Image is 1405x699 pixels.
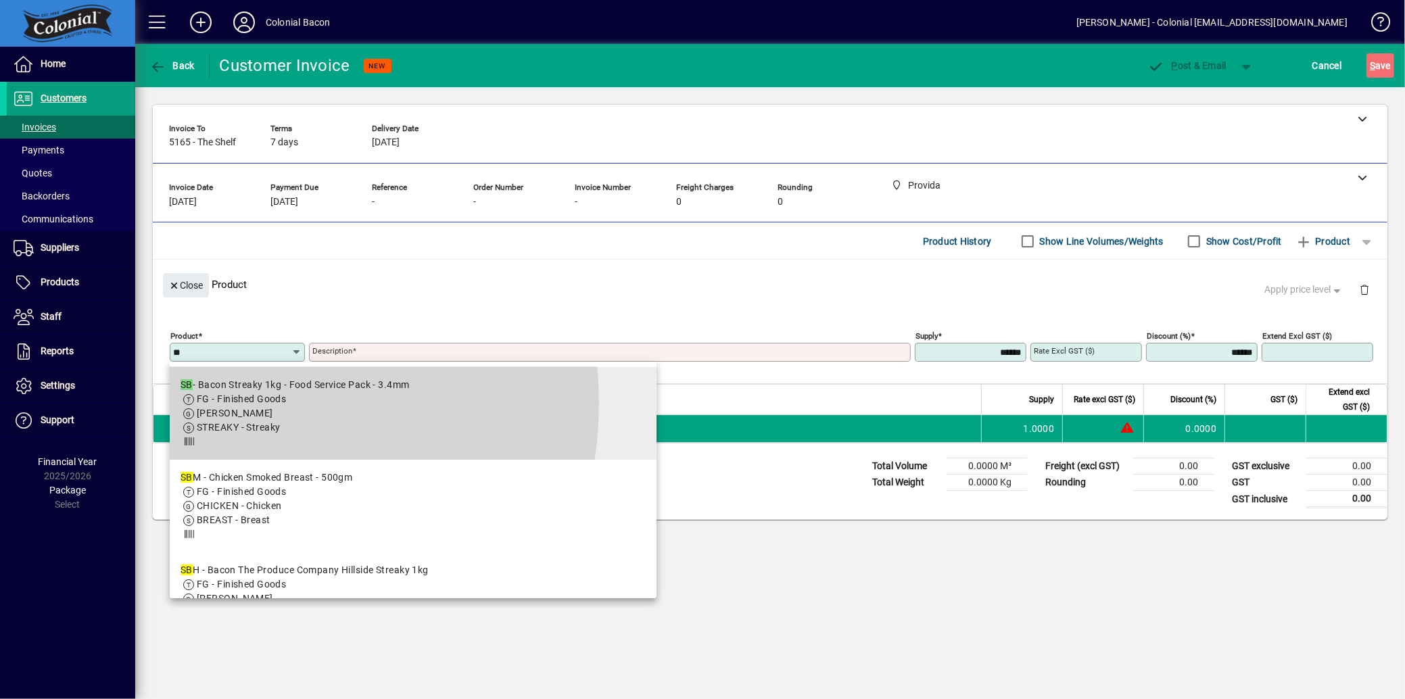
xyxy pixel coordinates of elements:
a: Home [7,47,135,81]
td: 0.00 [1133,458,1214,475]
span: FG - Finished Goods [197,486,286,497]
div: Product [153,260,1387,309]
span: 0 [778,197,783,208]
span: Home [41,58,66,69]
app-page-header-button: Delete [1348,283,1381,295]
div: H - Bacon The Produce Company Hillside Streaky 1kg [181,563,429,577]
span: Products [41,276,79,287]
span: Extend excl GST ($) [1314,385,1370,414]
span: FG - Finished Goods [197,579,286,589]
button: Back [146,53,198,78]
span: S [1370,60,1375,71]
em: SB [181,564,193,575]
mat-label: Supply [915,331,938,341]
span: STREAKY - Streaky [197,422,280,433]
a: Reports [7,335,135,368]
div: Colonial Bacon [266,11,330,33]
td: 0.00 [1306,491,1387,508]
a: Support [7,404,135,437]
div: [PERSON_NAME] - Colonial [EMAIL_ADDRESS][DOMAIN_NAME] [1076,11,1348,33]
span: BREAST - Breast [197,514,270,525]
a: Staff [7,300,135,334]
a: Payments [7,139,135,162]
span: CHICKEN - Chicken [197,500,281,511]
a: Invoices [7,116,135,139]
td: GST exclusive [1225,458,1306,475]
mat-option: SBH - Bacon The Produce Company Hillside Streaky 1kg [170,552,657,645]
a: Settings [7,369,135,403]
button: Save [1366,53,1394,78]
span: Cancel [1312,55,1342,76]
a: Suppliers [7,231,135,265]
span: Close [168,274,204,297]
a: Quotes [7,162,135,185]
span: Back [149,60,195,71]
span: 0 [676,197,682,208]
mat-label: Extend excl GST ($) [1262,331,1332,341]
button: Close [163,273,209,297]
td: Total Volume [865,458,947,475]
span: ave [1370,55,1391,76]
span: P [1172,60,1178,71]
button: Product History [918,229,997,254]
td: GST [1225,475,1306,491]
span: Settings [41,380,75,391]
td: Freight (excl GST) [1039,458,1133,475]
span: Reports [41,345,74,356]
span: Package [49,485,86,496]
span: FG - Finished Goods [197,393,286,404]
span: Apply price level [1265,283,1343,297]
div: Customer Invoice [220,55,350,76]
button: Add [179,10,222,34]
span: Suppliers [41,242,79,253]
a: Communications [7,208,135,231]
span: 1.0000 [1024,422,1055,435]
label: Show Cost/Profit [1204,235,1282,248]
span: [DATE] [169,197,197,208]
span: Financial Year [39,456,97,467]
td: Total Weight [865,475,947,491]
span: [DATE] [372,137,400,148]
span: Backorders [14,191,70,201]
span: 5165 - The Shelf [169,137,236,148]
em: SB [181,472,193,483]
span: Communications [14,214,93,224]
span: Invoices [14,122,56,132]
span: Rate excl GST ($) [1074,392,1135,407]
div: M - Chicken Smoked Breast - 500gm [181,471,352,485]
td: 0.00 [1306,458,1387,475]
app-page-header-button: Close [160,279,212,291]
span: Quotes [14,168,52,178]
button: Profile [222,10,266,34]
td: 0.00 [1306,475,1387,491]
span: NEW [369,62,386,70]
span: 7 days [270,137,298,148]
label: Show Line Volumes/Weights [1037,235,1164,248]
span: ost & Email [1148,60,1227,71]
span: [PERSON_NAME] [197,408,273,418]
mat-label: Description [312,346,352,356]
td: 0.00 [1133,475,1214,491]
mat-option: SBM - Chicken Smoked Breast - 500gm [170,460,657,552]
span: - [372,197,375,208]
div: - Bacon Streaky 1kg - Food Service Pack - 3.4mm [181,378,409,392]
td: 0.0000 Kg [947,475,1028,491]
span: Customers [41,93,87,103]
span: Discount (%) [1170,392,1216,407]
span: Product History [923,231,992,252]
span: Staff [41,311,62,322]
span: Payments [14,145,64,155]
td: 0.0000 [1143,415,1224,442]
mat-label: Discount (%) [1147,331,1191,341]
button: Apply price level [1260,278,1349,302]
button: Post & Email [1141,53,1233,78]
span: - [575,197,577,208]
button: Delete [1348,273,1381,306]
a: Knowledge Base [1361,3,1388,47]
mat-label: Rate excl GST ($) [1034,346,1095,356]
app-page-header-button: Back [135,53,210,78]
td: 0.0000 M³ [947,458,1028,475]
span: [PERSON_NAME] [197,593,273,604]
span: GST ($) [1270,392,1297,407]
a: Backorders [7,185,135,208]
